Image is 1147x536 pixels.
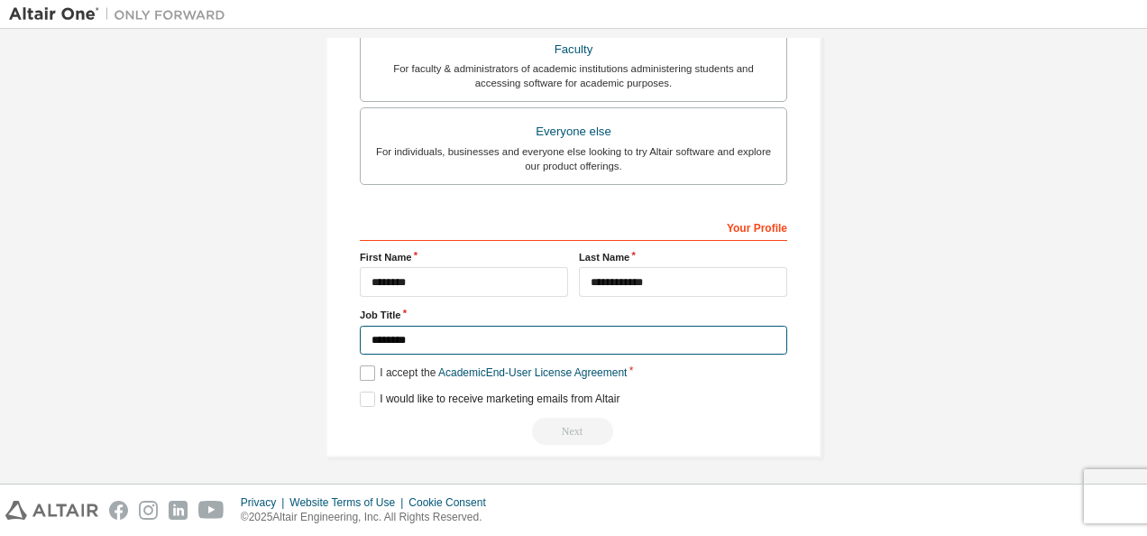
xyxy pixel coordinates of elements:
[360,418,787,445] div: Read and acccept EULA to continue
[169,501,188,520] img: linkedin.svg
[9,5,234,23] img: Altair One
[360,308,787,322] label: Job Title
[372,37,775,62] div: Faculty
[289,495,408,510] div: Website Terms of Use
[372,119,775,144] div: Everyone else
[109,501,128,520] img: facebook.svg
[241,510,497,525] p: © 2025 Altair Engineering, Inc. All Rights Reserved.
[372,61,775,90] div: For faculty & administrators of academic institutions administering students and accessing softwa...
[438,366,627,379] a: Academic End-User License Agreement
[360,365,627,381] label: I accept the
[408,495,496,510] div: Cookie Consent
[241,495,289,510] div: Privacy
[198,501,225,520] img: youtube.svg
[372,144,775,173] div: For individuals, businesses and everyone else looking to try Altair software and explore our prod...
[139,501,158,520] img: instagram.svg
[579,250,787,264] label: Last Name
[5,501,98,520] img: altair_logo.svg
[360,212,787,241] div: Your Profile
[360,392,619,407] label: I would like to receive marketing emails from Altair
[360,250,568,264] label: First Name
